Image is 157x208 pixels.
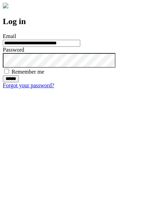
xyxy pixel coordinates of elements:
[3,47,24,53] label: Password
[3,17,154,26] h2: Log in
[3,33,16,39] label: Email
[3,3,8,8] img: logo-4e3dc11c47720685a147b03b5a06dd966a58ff35d612b21f08c02c0306f2b779.png
[12,69,44,75] label: Remember me
[3,82,54,88] a: Forgot your password?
